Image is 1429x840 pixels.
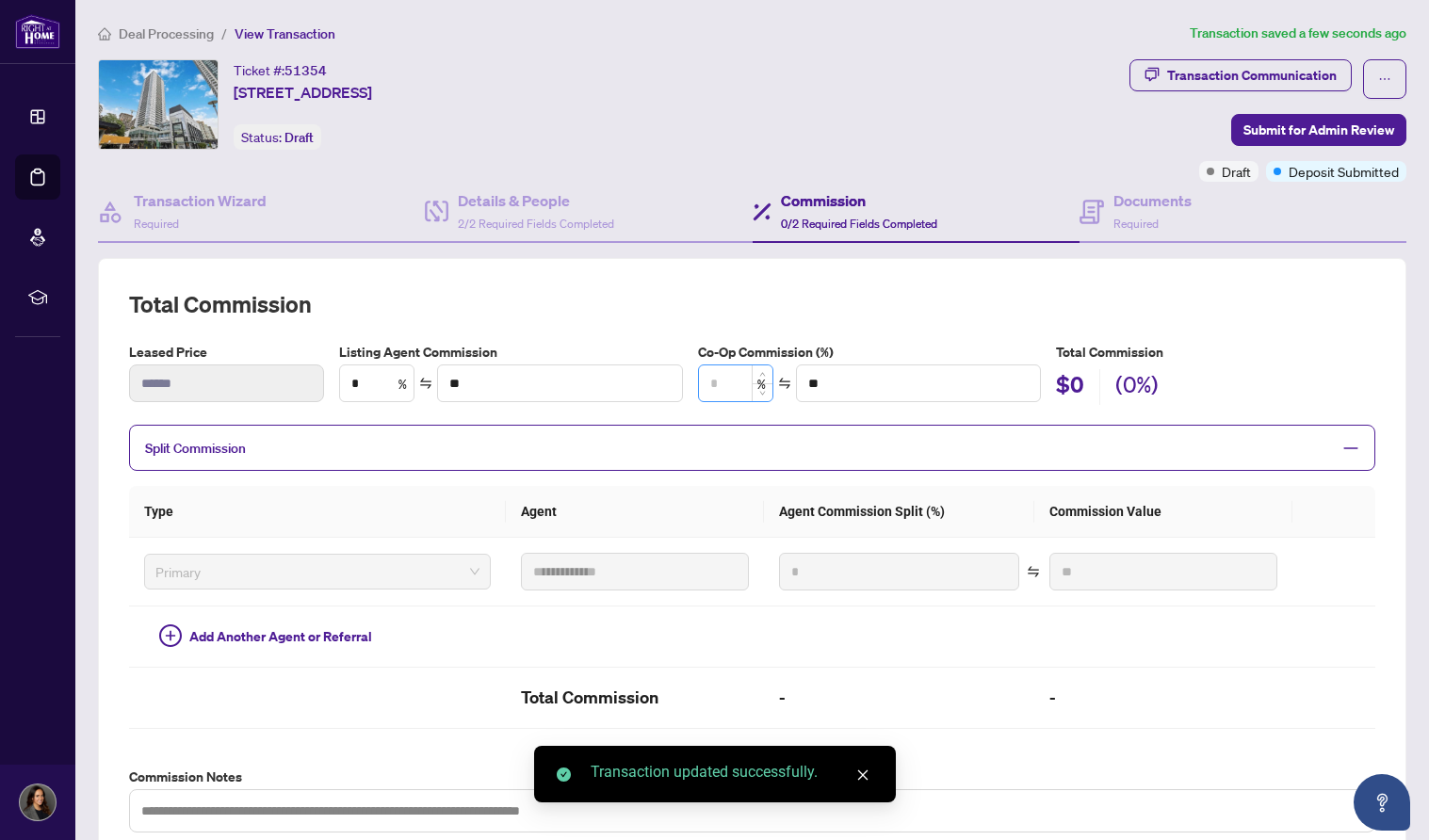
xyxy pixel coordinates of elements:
img: IMG-C12331569_1.jpg [99,60,218,149]
span: check-circle [557,767,571,782]
img: logo [15,14,60,49]
span: plus-circle [159,624,182,647]
div: Ticket #: [234,59,327,81]
span: Required [134,217,179,231]
span: Submit for Admin Review [1243,115,1394,145]
label: Listing Agent Commission [339,342,683,363]
div: Split Commission [129,425,1375,471]
h2: - [1049,683,1276,713]
span: Add Another Agent or Referral [189,626,372,647]
img: Profile Icon [20,784,56,820]
span: up [759,371,766,378]
th: Agent Commission Split (%) [764,486,1034,538]
th: Commission Value [1034,486,1291,538]
span: 51354 [284,62,327,79]
span: close [856,768,869,782]
h2: Total Commission [521,683,748,713]
span: down [759,390,766,396]
h2: $0 [1056,369,1084,405]
article: Transaction saved a few seconds ago [1190,23,1406,44]
label: Co-Op Commission (%) [698,342,1042,363]
span: [STREET_ADDRESS] [234,81,372,104]
span: minus [1342,440,1359,457]
span: Decrease Value [752,383,772,401]
button: Add Another Agent or Referral [144,622,387,652]
span: 0/2 Required Fields Completed [781,217,937,231]
th: Agent [506,486,763,538]
li: / [221,23,227,44]
h4: Details & People [458,189,614,212]
label: Commission Notes [129,767,1375,787]
span: Primary [155,557,479,586]
span: 2/2 Required Fields Completed [458,217,614,231]
h2: - [779,683,1019,713]
span: ellipsis [1378,73,1391,86]
h2: Total Commission [129,289,1375,319]
th: Type [129,486,506,538]
h4: Commission [781,189,937,212]
span: Required [1113,217,1159,231]
span: swap [1027,565,1040,578]
button: Transaction Communication [1129,59,1352,91]
span: Draft [284,129,314,146]
span: Deal Processing [119,25,214,42]
label: Leased Price [129,342,324,363]
a: Close [853,765,873,785]
span: Deposit Submitted [1289,161,1399,182]
span: Split Commission [145,440,246,457]
h4: Documents [1113,189,1192,212]
h2: (0%) [1115,369,1159,405]
button: Submit for Admin Review [1231,114,1406,146]
span: home [98,27,111,40]
h5: Total Commission [1056,342,1375,363]
h4: Transaction Wizard [134,189,267,212]
span: View Transaction [235,25,335,42]
div: Transaction updated successfully. [591,761,873,783]
span: swap [778,377,791,390]
div: Status: [234,124,321,150]
span: Increase Value [752,365,772,383]
span: Draft [1222,161,1251,182]
div: Transaction Communication [1167,60,1337,90]
span: swap [419,377,432,390]
button: Open asap [1354,774,1410,831]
